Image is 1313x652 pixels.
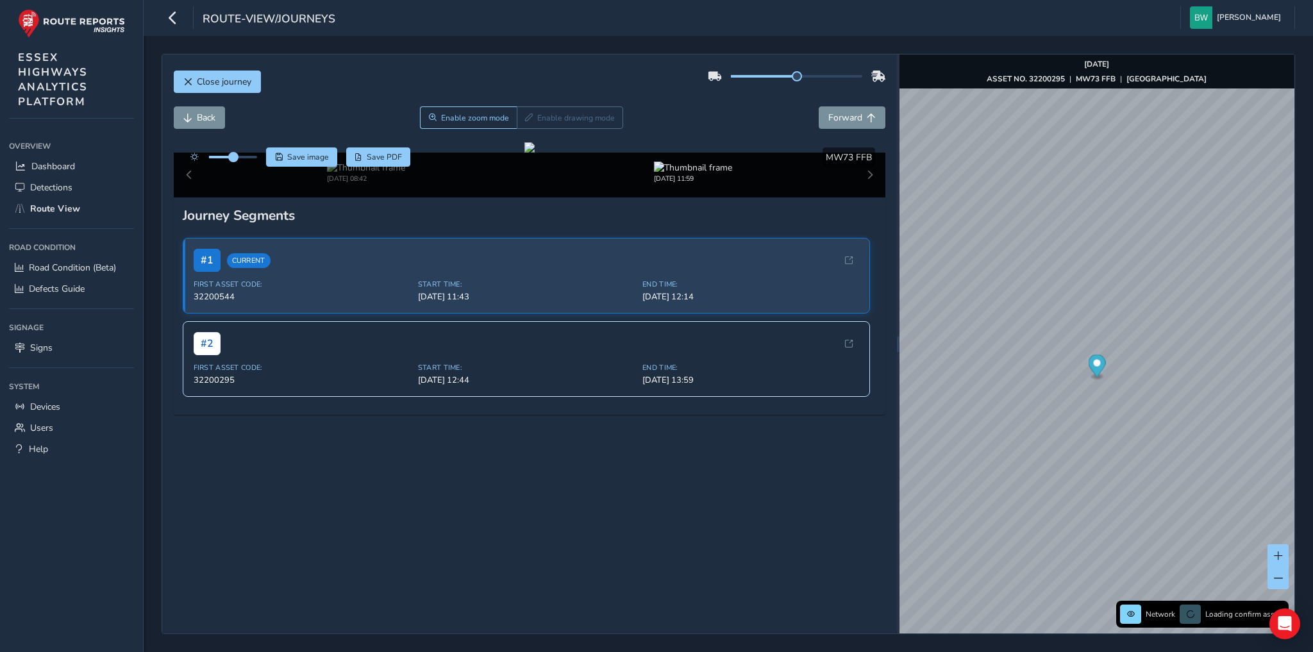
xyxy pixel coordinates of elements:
[9,377,134,396] div: System
[642,291,859,303] span: [DATE] 12:14
[194,332,221,355] span: # 2
[1190,6,1285,29] button: [PERSON_NAME]
[18,9,125,38] img: rr logo
[1146,609,1175,619] span: Network
[367,152,402,162] span: Save PDF
[654,162,732,174] img: Thumbnail frame
[29,443,48,455] span: Help
[9,137,134,156] div: Overview
[1126,74,1207,84] strong: [GEOGRAPHIC_DATA]
[819,106,885,129] button: Forward
[287,152,329,162] span: Save image
[346,147,411,167] button: PDF
[1084,59,1109,69] strong: [DATE]
[9,439,134,460] a: Help
[9,337,134,358] a: Signs
[418,291,635,303] span: [DATE] 11:43
[327,174,405,183] div: [DATE] 08:42
[194,249,221,272] span: # 1
[31,160,75,172] span: Dashboard
[197,112,215,124] span: Back
[183,206,877,224] div: Journey Segments
[9,198,134,219] a: Route View
[174,71,261,93] button: Close journey
[1190,6,1212,29] img: diamond-layout
[987,74,1207,84] div: | |
[654,174,732,183] div: [DATE] 11:59
[30,401,60,413] span: Devices
[194,363,410,372] span: First Asset Code:
[9,417,134,439] a: Users
[987,74,1065,84] strong: ASSET NO. 32200295
[9,177,134,198] a: Detections
[441,113,509,123] span: Enable zoom mode
[194,280,410,289] span: First Asset Code:
[30,203,80,215] span: Route View
[1205,609,1285,619] span: Loading confirm assets
[1217,6,1281,29] span: [PERSON_NAME]
[227,253,271,268] span: Current
[327,162,405,174] img: Thumbnail frame
[1088,355,1105,381] div: Map marker
[9,156,134,177] a: Dashboard
[828,112,862,124] span: Forward
[30,342,53,354] span: Signs
[642,374,859,386] span: [DATE] 13:59
[642,280,859,289] span: End Time:
[418,374,635,386] span: [DATE] 12:44
[826,151,872,163] span: MW73 FFB
[1269,608,1300,639] div: Open Intercom Messenger
[9,318,134,337] div: Signage
[9,396,134,417] a: Devices
[194,374,410,386] span: 32200295
[30,181,72,194] span: Detections
[266,147,337,167] button: Save
[29,283,85,295] span: Defects Guide
[9,238,134,257] div: Road Condition
[418,363,635,372] span: Start Time:
[418,280,635,289] span: Start Time:
[18,50,88,109] span: ESSEX HIGHWAYS ANALYTICS PLATFORM
[29,262,116,274] span: Road Condition (Beta)
[9,257,134,278] a: Road Condition (Beta)
[642,363,859,372] span: End Time:
[174,106,225,129] button: Back
[197,76,251,88] span: Close journey
[194,291,410,303] span: 32200544
[420,106,517,129] button: Zoom
[30,422,53,434] span: Users
[203,11,335,29] span: route-view/journeys
[1076,74,1116,84] strong: MW73 FFB
[9,278,134,299] a: Defects Guide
